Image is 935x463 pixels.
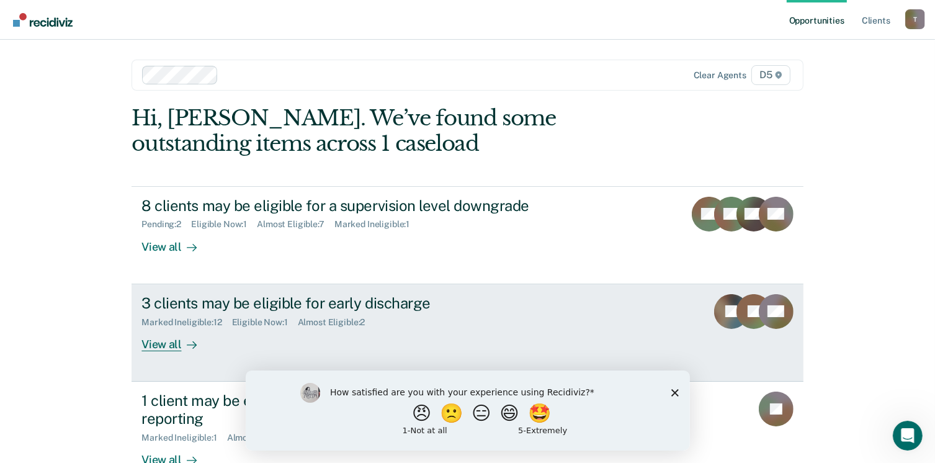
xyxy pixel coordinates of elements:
iframe: Survey by Kim from Recidiviz [246,371,690,451]
div: Pending : 2 [141,219,191,230]
a: 8 clients may be eligible for a supervision level downgradePending:2Eligible Now:1Almost Eligible... [132,186,803,284]
div: Almost Eligible : 1 [227,433,303,443]
div: View all [141,230,211,254]
div: 3 clients may be eligible for early discharge [141,294,577,312]
span: D5 [751,65,790,85]
a: 3 clients may be eligible for early dischargeMarked Ineligible:12Eligible Now:1Almost Eligible:2V... [132,284,803,382]
div: Eligible Now : 1 [232,317,298,328]
div: Almost Eligible : 7 [257,219,334,230]
div: Hi, [PERSON_NAME]. We’ve found some outstanding items across 1 caseload [132,106,669,156]
div: Marked Ineligible : 12 [141,317,231,328]
div: Almost Eligible : 2 [298,317,375,328]
iframe: Intercom live chat [893,421,923,451]
div: T [905,9,925,29]
div: 1 client may be eligible for downgrade to a minimum telephone reporting [141,392,577,428]
div: Marked Ineligible : 1 [334,219,419,230]
div: Marked Ineligible : 1 [141,433,226,443]
button: Profile dropdown button [905,9,925,29]
div: Clear agents [694,70,746,81]
img: Recidiviz [13,13,73,27]
div: Eligible Now : 1 [191,219,257,230]
div: 8 clients may be eligible for a supervision level downgrade [141,197,577,215]
div: View all [141,327,211,351]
